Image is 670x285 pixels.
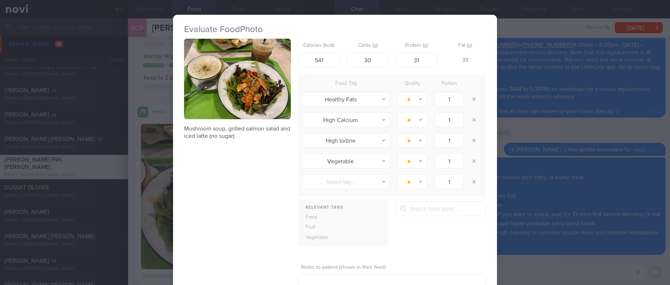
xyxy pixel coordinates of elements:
[396,53,437,67] input: 9
[298,203,388,212] div: Relevant Tags
[298,212,345,223] div: Fried
[298,79,394,89] div: Food Tag
[302,112,390,127] button: High Calcium
[302,174,390,189] button: Select tag...
[396,201,486,216] input: Search food bank...
[302,133,390,148] button: High Iodine
[302,92,390,107] button: Healthy Fats
[431,79,468,89] div: Portion
[301,264,483,271] label: Notes to patient (shown in their feed)
[434,133,464,148] input: 1.0
[347,53,389,67] input: 33
[445,53,486,68] div: 33
[448,42,483,49] label: Fat (g)
[184,39,291,119] img: Mushroom soup, grilled salmon salad and iced latte (no sugar)
[434,112,464,127] input: 1.0
[434,174,464,189] input: 1.0
[350,42,386,49] label: Carbs (g)
[302,154,390,168] button: Vegetable
[434,154,464,168] input: 1.0
[298,53,340,67] input: 250
[434,92,464,107] input: 1.0
[399,42,434,49] label: Protein (g)
[298,222,345,233] div: Fruit
[298,233,345,243] div: Vegetable
[184,24,486,35] h2: Evaluate Food Photo
[301,42,337,49] label: Calories (kcal)
[184,125,291,140] p: Mushroom soup, grilled salmon salad and iced latte (no sugar)
[394,79,431,89] div: Quality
